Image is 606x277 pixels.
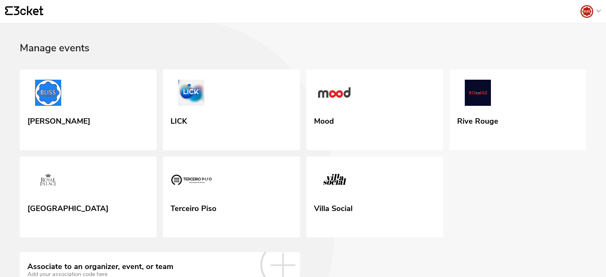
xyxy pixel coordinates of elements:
[20,157,157,237] a: Royal Palace [GEOGRAPHIC_DATA]
[27,80,69,108] img: BLISS Vilamoura
[314,167,355,195] img: Villa Social
[171,167,212,195] img: Terceiro Piso
[27,202,108,213] div: [GEOGRAPHIC_DATA]
[20,42,586,69] div: Manage events
[306,157,443,237] a: Villa Social Villa Social
[314,114,334,126] div: Mood
[449,69,586,150] a: Rive Rouge Rive Rouge
[457,80,499,108] img: Rive Rouge
[27,114,90,126] div: [PERSON_NAME]
[171,114,187,126] div: LICK
[27,262,173,271] div: Associate to an organizer, event, or team
[171,80,212,108] img: LICK
[163,69,300,150] a: LICK LICK
[27,167,69,195] img: Royal Palace
[5,6,13,15] g: {' '}
[20,69,157,150] a: BLISS Vilamoura [PERSON_NAME]
[457,114,498,126] div: Rive Rouge
[5,6,43,17] a: {' '}
[306,69,443,150] a: Mood Mood
[314,80,355,108] img: Mood
[314,202,353,213] div: Villa Social
[171,202,216,213] div: Terceiro Piso
[163,157,300,237] a: Terceiro Piso Terceiro Piso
